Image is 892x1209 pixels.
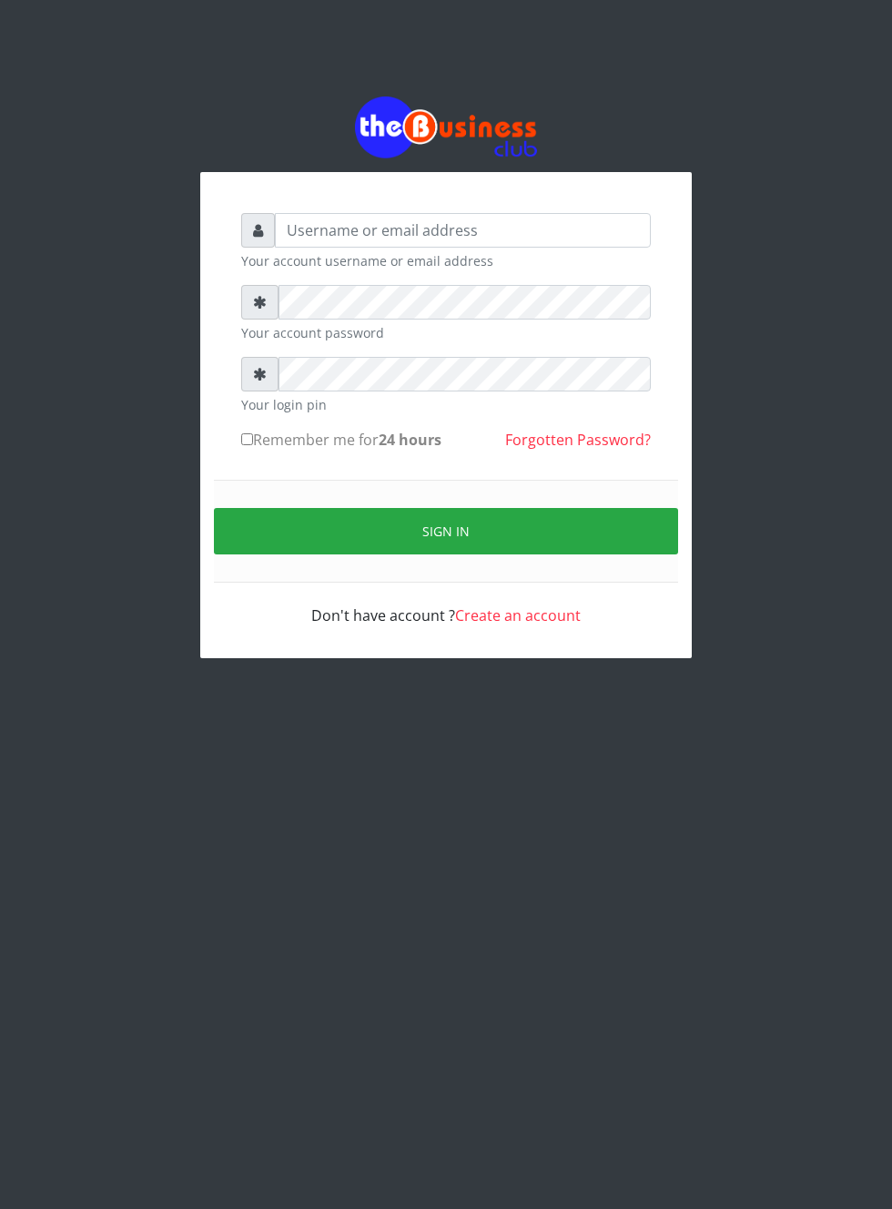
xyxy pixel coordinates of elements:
[241,429,441,451] label: Remember me for
[214,508,678,554] button: Sign in
[241,395,651,414] small: Your login pin
[505,430,651,450] a: Forgotten Password?
[241,251,651,270] small: Your account username or email address
[241,433,253,445] input: Remember me for24 hours
[379,430,441,450] b: 24 hours
[241,323,651,342] small: Your account password
[275,213,651,248] input: Username or email address
[455,605,581,625] a: Create an account
[241,583,651,626] div: Don't have account ?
